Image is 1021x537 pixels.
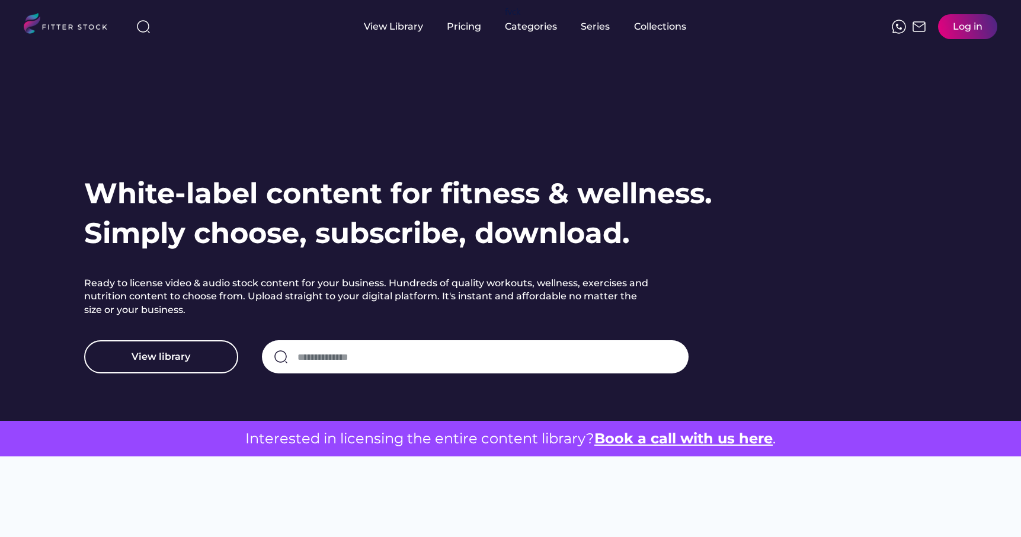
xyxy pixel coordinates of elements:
[912,20,926,34] img: Frame%2051.svg
[953,20,982,33] div: Log in
[634,20,686,33] div: Collections
[84,174,712,253] h1: White-label content for fitness & wellness. Simply choose, subscribe, download.
[84,277,653,317] h2: Ready to license video & audio stock content for your business. Hundreds of quality workouts, wel...
[364,20,423,33] div: View Library
[581,20,610,33] div: Series
[505,20,557,33] div: Categories
[892,20,906,34] img: meteor-icons_whatsapp%20%281%29.svg
[447,20,481,33] div: Pricing
[274,350,288,364] img: search-normal.svg
[84,340,238,373] button: View library
[24,13,117,37] img: LOGO.svg
[505,6,520,18] div: fvck
[136,20,151,34] img: search-normal%203.svg
[594,430,773,447] a: Book a call with us here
